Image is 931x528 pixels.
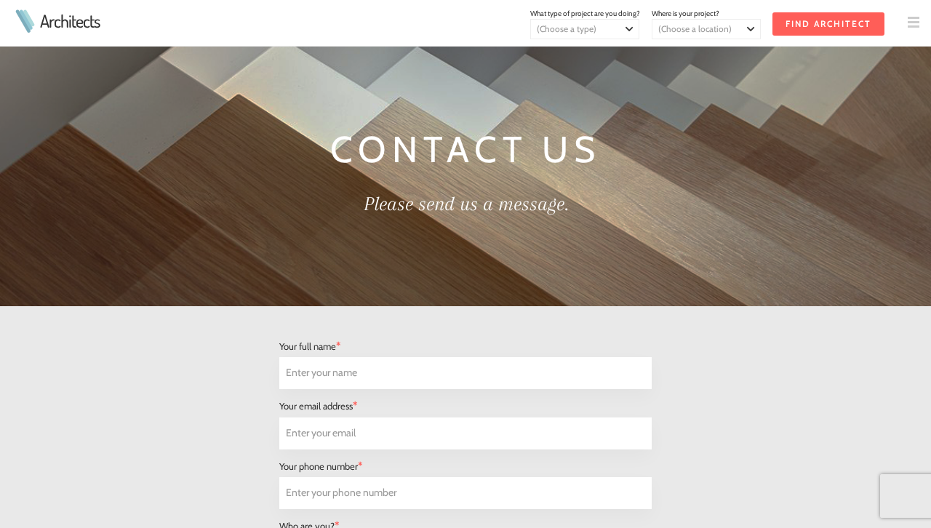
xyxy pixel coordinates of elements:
[652,9,719,18] span: Where is your project?
[279,395,652,417] div: Your email address
[12,9,38,33] img: Architects
[279,335,652,357] div: Your full name
[772,12,884,36] input: Find Architect
[279,455,652,477] div: Your phone number
[105,122,826,177] h1: Contact Us
[105,188,826,219] h2: Please send us a message.
[530,9,640,18] span: What type of project are you doing?
[40,12,100,30] a: Architects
